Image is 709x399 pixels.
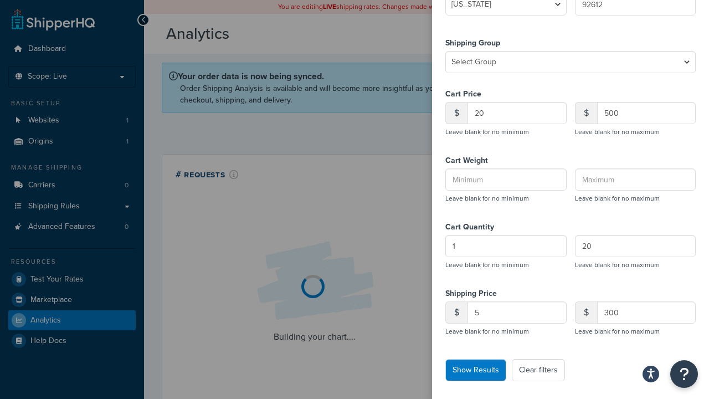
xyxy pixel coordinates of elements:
[467,301,567,324] input: Minimum
[670,360,698,388] button: Open Resource Center
[597,102,696,124] input: Maximum
[467,102,567,124] input: Minimum
[512,359,565,381] button: Clear filters
[575,324,696,339] p: Leave blank for no maximum
[445,35,696,51] label: Shipping Group
[445,191,567,206] p: Leave blank for no minimum
[575,301,597,324] div: $
[445,257,567,273] p: Leave blank for no minimum
[445,124,567,140] p: Leave blank for no minimum
[445,219,567,235] label: Cart Quantity
[597,301,696,324] input: Maximum
[575,124,696,140] p: Leave blank for no maximum
[445,286,567,301] label: Shipping Price
[575,257,696,273] p: Leave blank for no maximum
[445,153,567,168] label: Cart Weight
[445,235,567,257] input: Minimum
[445,301,467,324] div: $
[575,191,696,206] p: Leave blank for no maximum
[445,86,567,102] label: Cart Price
[575,235,696,257] input: Maximum
[445,168,567,191] input: Minimum
[445,324,567,339] p: Leave blank for no minimum
[445,359,506,381] button: Show Results
[575,102,597,124] div: $
[445,102,467,124] div: $
[575,168,696,191] input: Maximum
